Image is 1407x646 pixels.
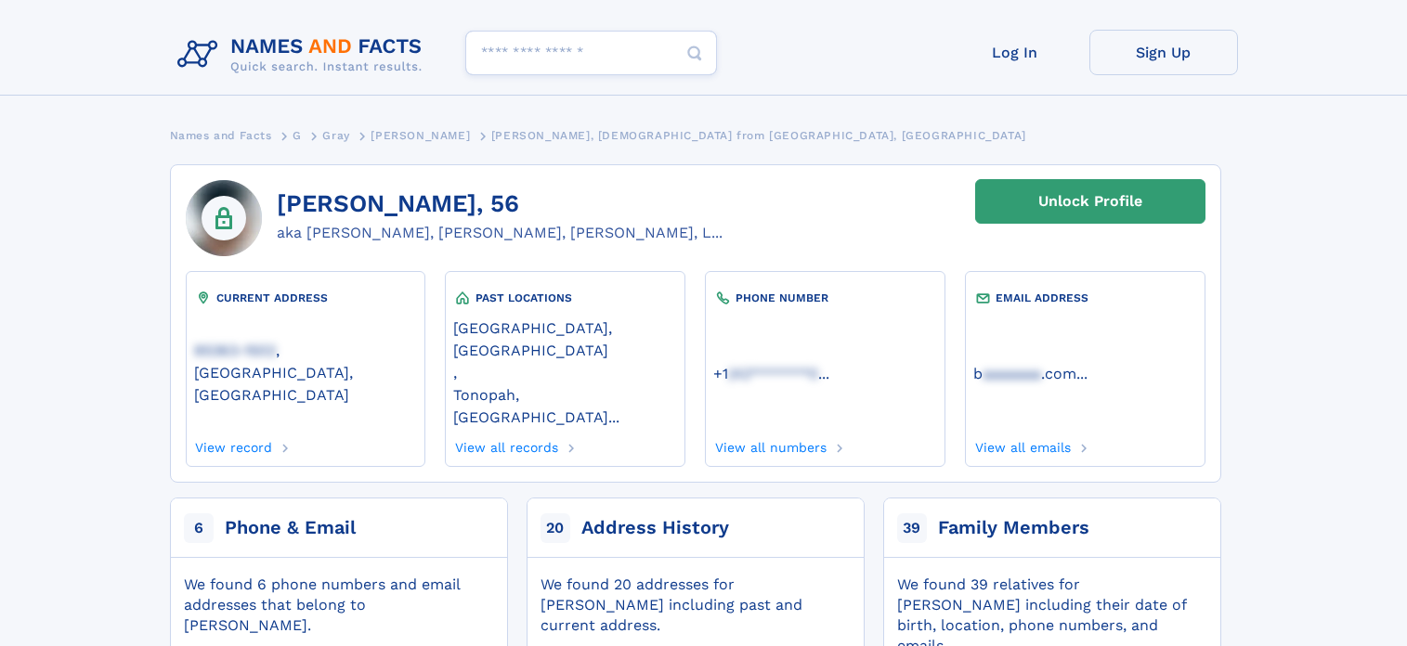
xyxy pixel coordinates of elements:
[194,434,273,455] a: View record
[672,31,717,76] button: Search Button
[938,515,1089,541] div: Family Members
[371,123,470,147] a: [PERSON_NAME]
[713,434,827,455] a: View all numbers
[581,515,729,541] div: Address History
[194,340,417,404] a: 85363-1502, [GEOGRAPHIC_DATA], [GEOGRAPHIC_DATA]
[941,30,1089,75] a: Log In
[541,575,849,636] div: We found 20 addresses for [PERSON_NAME] including past and current address.
[453,434,558,455] a: View all records
[170,30,437,80] img: Logo Names and Facts
[453,289,676,307] div: PAST LOCATIONS
[322,123,349,147] a: Gray
[973,434,1071,455] a: View all emails
[897,513,927,543] span: 39
[194,289,417,307] div: CURRENT ADDRESS
[225,515,356,541] div: Phone & Email
[973,289,1196,307] div: EMAIL ADDRESS
[293,129,302,142] span: G
[277,190,723,218] h1: [PERSON_NAME], 56
[453,317,676,359] a: [GEOGRAPHIC_DATA], [GEOGRAPHIC_DATA]
[465,31,717,75] input: search input
[194,342,276,359] span: 85363-1502
[973,363,1076,382] a: baaaaaaa.com
[541,513,570,543] span: 20
[983,365,1041,382] span: aaaaaaa
[973,365,1196,382] a: ...
[184,513,214,543] span: 6
[1038,180,1142,223] div: Unlock Profile
[322,129,349,142] span: Gray
[184,575,492,636] div: We found 6 phone numbers and email addresses that belong to [PERSON_NAME].
[975,179,1205,224] a: Unlock Profile
[1089,30,1238,75] a: Sign Up
[170,123,272,147] a: Names and Facts
[453,384,676,426] a: Tonopah, [GEOGRAPHIC_DATA]...
[713,365,936,382] a: ...
[491,129,1026,142] span: [PERSON_NAME], [DEMOGRAPHIC_DATA] from [GEOGRAPHIC_DATA], [GEOGRAPHIC_DATA]
[371,129,470,142] span: [PERSON_NAME]
[293,123,302,147] a: G
[453,307,676,434] div: ,
[713,289,936,307] div: PHONE NUMBER
[277,222,723,244] div: aka [PERSON_NAME], [PERSON_NAME], [PERSON_NAME], L...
